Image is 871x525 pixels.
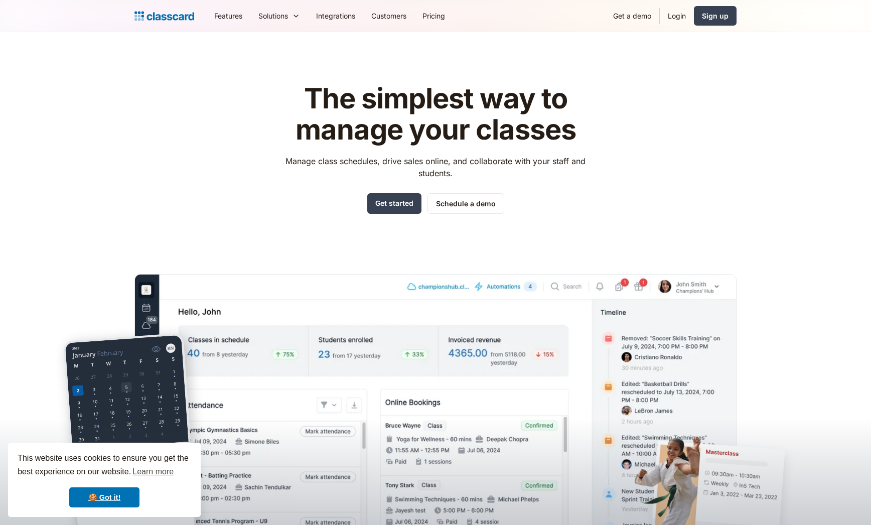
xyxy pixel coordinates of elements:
[308,5,363,27] a: Integrations
[131,464,175,479] a: learn more about cookies
[276,83,595,145] h1: The simplest way to manage your classes
[258,11,288,21] div: Solutions
[69,487,139,507] a: dismiss cookie message
[8,443,201,517] div: cookieconsent
[427,193,504,214] a: Schedule a demo
[414,5,453,27] a: Pricing
[250,5,308,27] div: Solutions
[206,5,250,27] a: Features
[367,193,421,214] a: Get started
[276,155,595,179] p: Manage class schedules, drive sales online, and collaborate with your staff and students.
[18,452,191,479] span: This website uses cookies to ensure you get the best experience on our website.
[694,6,737,26] a: Sign up
[702,11,729,21] div: Sign up
[660,5,694,27] a: Login
[363,5,414,27] a: Customers
[134,9,194,23] a: Logo
[605,5,659,27] a: Get a demo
